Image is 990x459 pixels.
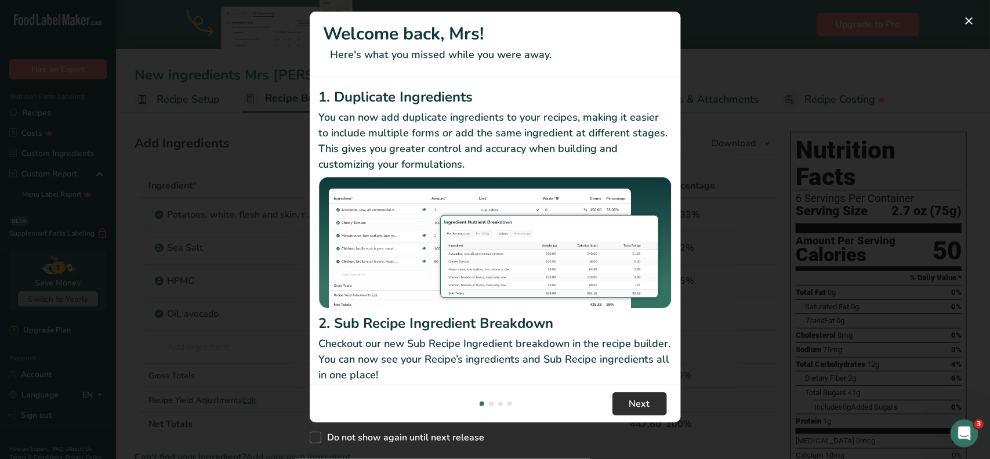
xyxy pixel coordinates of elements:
[319,336,672,383] p: Checkout our new Sub Recipe Ingredient breakdown in the recipe builder. You can now see your Reci...
[319,177,672,309] img: Duplicate Ingredients
[319,313,672,334] h2: 2. Sub Recipe Ingredient Breakdown
[324,21,667,47] h1: Welcome back, Mrs!
[612,392,667,415] button: Next
[319,86,672,107] h2: 1. Duplicate Ingredients
[319,110,672,172] p: You can now add duplicate ingredients to your recipes, making it easier to include multiple forms...
[951,420,978,447] iframe: Intercom live chat
[324,47,667,63] p: Here's what you missed while you were away.
[629,397,650,411] span: Next
[321,432,485,443] span: Do not show again until next release
[974,420,984,429] span: 3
